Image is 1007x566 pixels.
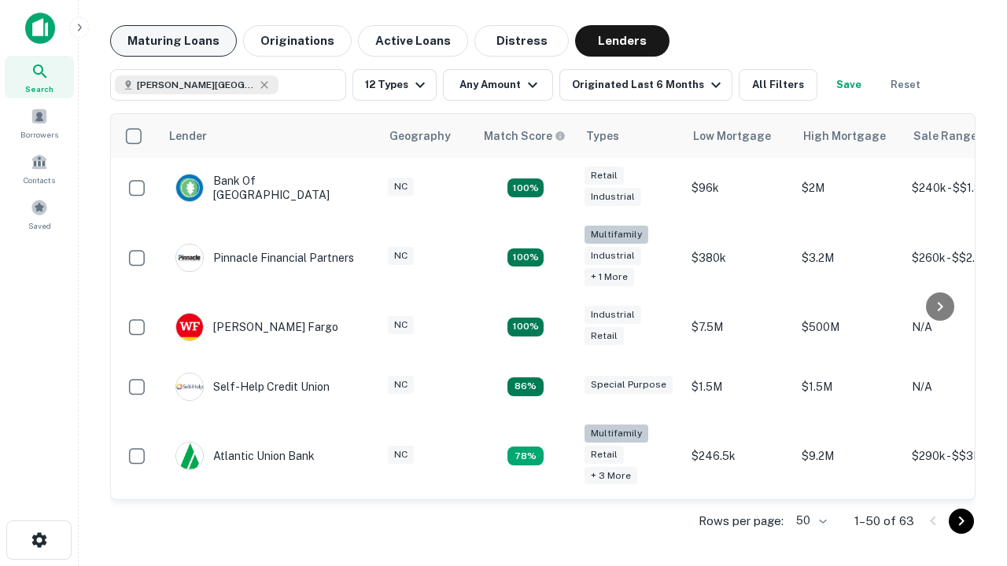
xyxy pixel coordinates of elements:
[443,69,553,101] button: Any Amount
[575,25,669,57] button: Lenders
[24,174,55,186] span: Contacts
[507,377,544,396] div: Matching Properties: 11, hasApolloMatch: undefined
[352,69,437,101] button: 12 Types
[176,373,203,400] img: picture
[585,268,634,286] div: + 1 more
[794,158,904,218] td: $2M
[684,114,794,158] th: Low Mortgage
[586,127,619,145] div: Types
[474,114,577,158] th: Capitalize uses an advanced AI algorithm to match your search with the best lender. The match sco...
[585,226,648,244] div: Multifamily
[577,114,684,158] th: Types
[585,446,624,464] div: Retail
[484,127,566,145] div: Capitalize uses an advanced AI algorithm to match your search with the best lender. The match sco...
[20,128,58,141] span: Borrowers
[699,512,784,531] p: Rows per page:
[389,127,451,145] div: Geography
[684,417,794,496] td: $246.5k
[176,314,203,340] img: picture
[794,417,904,496] td: $9.2M
[110,25,237,57] button: Maturing Loans
[824,69,874,101] button: Save your search to get updates of matches that match your search criteria.
[585,376,673,394] div: Special Purpose
[25,83,53,95] span: Search
[358,25,468,57] button: Active Loans
[28,219,51,232] span: Saved
[388,316,414,334] div: NC
[5,101,74,144] a: Borrowers
[176,175,203,201] img: picture
[913,127,977,145] div: Sale Range
[175,174,364,202] div: Bank Of [GEOGRAPHIC_DATA]
[388,178,414,196] div: NC
[507,318,544,336] div: Matching Properties: 14, hasApolloMatch: undefined
[585,327,624,345] div: Retail
[684,357,794,417] td: $1.5M
[175,373,330,401] div: Self-help Credit Union
[559,69,732,101] button: Originated Last 6 Months
[388,376,414,394] div: NC
[5,56,74,98] a: Search
[175,244,354,272] div: Pinnacle Financial Partners
[794,218,904,297] td: $3.2M
[684,158,794,218] td: $96k
[169,127,207,145] div: Lender
[854,512,914,531] p: 1–50 of 63
[507,447,544,465] div: Matching Properties: 10, hasApolloMatch: undefined
[585,467,637,485] div: + 3 more
[585,247,641,265] div: Industrial
[585,306,641,324] div: Industrial
[693,127,771,145] div: Low Mortgage
[175,442,315,470] div: Atlantic Union Bank
[380,114,474,158] th: Geography
[176,244,203,271] img: picture
[5,147,74,189] a: Contacts
[949,509,974,534] button: Go to next page
[880,69,931,101] button: Reset
[794,114,904,158] th: High Mortgage
[585,188,641,206] div: Industrial
[684,218,794,297] td: $380k
[585,167,624,185] div: Retail
[5,193,74,235] a: Saved
[137,78,255,92] span: [PERSON_NAME][GEOGRAPHIC_DATA], [GEOGRAPHIC_DATA]
[739,69,817,101] button: All Filters
[388,446,414,464] div: NC
[176,443,203,469] img: picture
[474,25,569,57] button: Distress
[794,357,904,417] td: $1.5M
[484,127,563,145] h6: Match Score
[160,114,380,158] th: Lender
[928,390,1007,465] iframe: Chat Widget
[794,297,904,357] td: $500M
[803,127,886,145] div: High Mortgage
[25,13,55,44] img: capitalize-icon.png
[507,248,544,267] div: Matching Properties: 23, hasApolloMatch: undefined
[243,25,352,57] button: Originations
[175,313,338,341] div: [PERSON_NAME] Fargo
[585,424,648,443] div: Multifamily
[684,297,794,357] td: $7.5M
[388,247,414,265] div: NC
[790,509,829,532] div: 50
[507,178,544,197] div: Matching Properties: 15, hasApolloMatch: undefined
[572,75,725,94] div: Originated Last 6 Months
